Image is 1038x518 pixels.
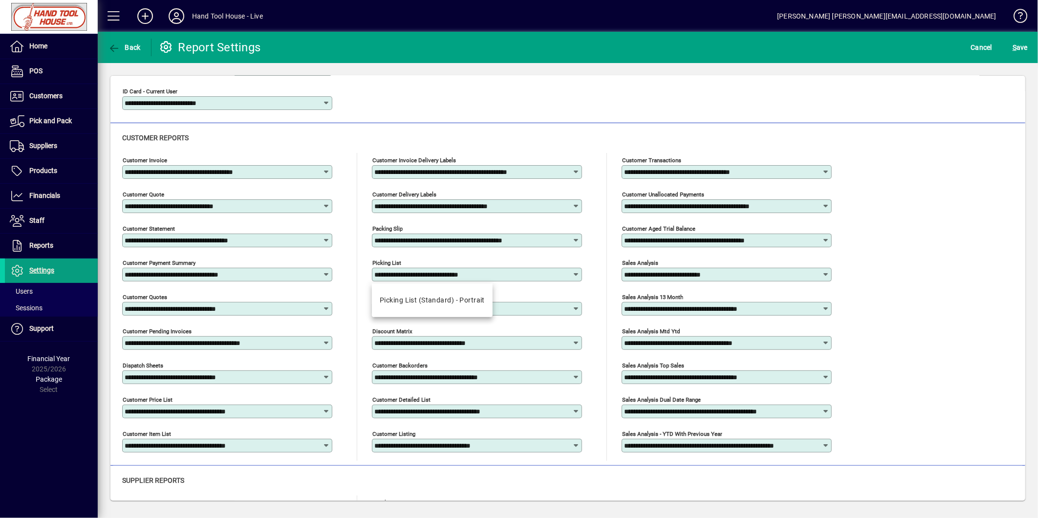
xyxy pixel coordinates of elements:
[123,294,167,301] mat-label: Customer quotes
[29,92,63,100] span: Customers
[122,476,184,484] span: Supplier reports
[5,159,98,183] a: Products
[108,43,141,51] span: Back
[123,191,164,198] mat-label: Customer quote
[1013,43,1016,51] span: S
[10,287,33,295] span: Users
[161,7,192,25] button: Profile
[372,287,493,313] mat-option: Picking List (Standard) - Portrait
[123,225,175,232] mat-label: Customer statement
[29,117,72,125] span: Pick and Pack
[969,39,995,56] button: Cancel
[5,59,98,84] a: POS
[98,39,151,56] app-page-header-button: Back
[5,283,98,300] a: Users
[622,362,684,369] mat-label: Sales analysis top sales
[5,300,98,316] a: Sessions
[622,431,722,437] mat-label: Sales analysis - YTD with previous year
[28,355,70,363] span: Financial Year
[29,216,44,224] span: Staff
[622,259,658,266] mat-label: Sales analysis
[159,40,261,55] div: Report Settings
[123,431,171,437] mat-label: Customer Item List
[622,157,681,164] mat-label: Customer transactions
[5,34,98,59] a: Home
[372,157,456,164] mat-label: Customer invoice delivery labels
[123,88,177,95] mat-label: ID Card - Current User
[123,157,167,164] mat-label: Customer invoice
[372,431,415,437] mat-label: Customer Listing
[1006,2,1026,34] a: Knowledge Base
[622,294,683,301] mat-label: Sales analysis 13 month
[5,84,98,108] a: Customers
[380,295,485,305] div: Picking List (Standard) - Portrait
[777,8,996,24] div: [PERSON_NAME] [PERSON_NAME][EMAIL_ADDRESS][DOMAIN_NAME]
[29,324,54,332] span: Support
[372,191,436,198] mat-label: Customer delivery labels
[5,134,98,158] a: Suppliers
[971,40,993,55] span: Cancel
[29,167,57,174] span: Products
[130,7,161,25] button: Add
[622,328,680,335] mat-label: Sales analysis mtd ytd
[5,317,98,341] a: Support
[29,241,53,249] span: Reports
[29,67,43,75] span: POS
[622,191,704,198] mat-label: Customer unallocated payments
[10,304,43,312] span: Sessions
[5,184,98,208] a: Financials
[372,328,412,335] mat-label: Discount Matrix
[106,39,143,56] button: Back
[372,499,427,506] mat-label: Supplier transactions
[5,209,98,233] a: Staff
[622,225,695,232] mat-label: Customer aged trial balance
[123,396,173,403] mat-label: Customer Price List
[1013,40,1028,55] span: ave
[123,328,192,335] mat-label: Customer pending invoices
[36,375,62,383] span: Package
[123,259,195,266] mat-label: Customer Payment Summary
[29,266,54,274] span: Settings
[372,259,401,266] mat-label: Picking List
[123,362,163,369] mat-label: Dispatch sheets
[29,192,60,199] span: Financials
[5,234,98,258] a: Reports
[372,396,431,403] mat-label: Customer Detailed List
[372,225,403,232] mat-label: Packing Slip
[29,142,57,150] span: Suppliers
[192,8,263,24] div: Hand Tool House - Live
[1010,39,1030,56] button: Save
[372,362,428,369] mat-label: Customer Backorders
[29,42,47,50] span: Home
[5,109,98,133] a: Pick and Pack
[622,396,701,403] mat-label: Sales analysis dual date range
[122,134,189,142] span: Customer reports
